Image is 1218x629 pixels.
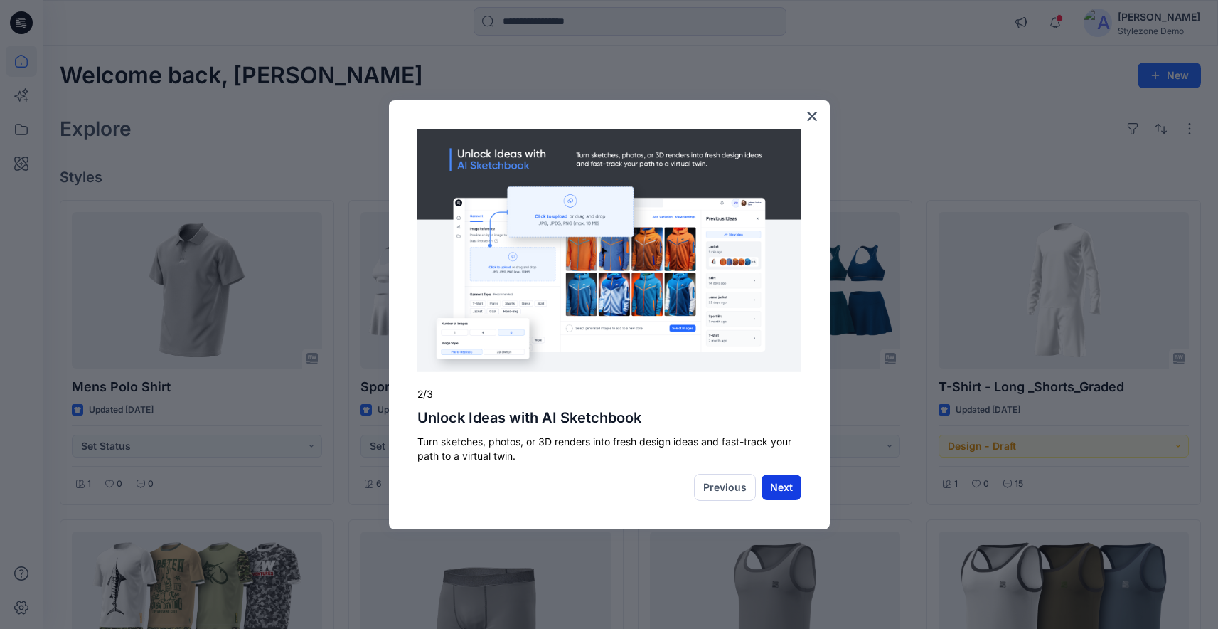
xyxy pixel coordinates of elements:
p: Turn sketches, photos, or 3D renders into fresh design ideas and fast-track your path to a virtua... [417,435,801,462]
button: Next [762,475,801,500]
p: 2/3 [417,387,801,401]
h2: Unlock Ideas with AI Sketchbook [417,409,801,426]
button: Previous [694,474,756,501]
button: Close [806,105,819,127]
